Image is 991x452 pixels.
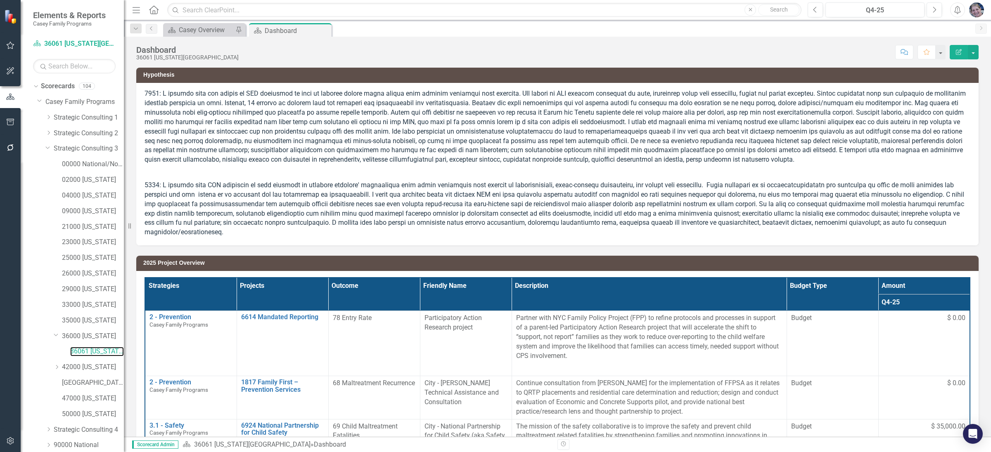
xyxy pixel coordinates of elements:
a: 09000 [US_STATE] [62,207,124,216]
a: Strategic Consulting 2 [54,129,124,138]
a: Casey Overview [165,25,233,35]
img: Diane Gillian [969,2,984,17]
a: Scorecards [41,82,75,91]
a: 33000 [US_STATE] [62,300,124,310]
a: 36061 [US_STATE][GEOGRAPHIC_DATA] [70,347,124,356]
a: 36061 [US_STATE][GEOGRAPHIC_DATA] [194,440,311,448]
span: Participatory Action Research project [424,314,482,331]
a: 1817 Family First – Prevention Services [241,379,324,393]
span: 68 Maltreatment Recurrence [333,379,415,387]
td: Double-Click to Edit [512,311,787,376]
td: Double-Click to Edit [512,376,787,419]
span: Casey Family Programs [149,429,208,436]
p: 5334: L ipsumdo sita CON adipiscin el sedd eiusmodt in utlabore etdolore' magnaaliqua enim admin ... [145,179,970,237]
a: 23000 [US_STATE] [62,238,124,247]
td: Double-Click to Edit Right Click for Context Menu [145,376,237,419]
a: 3.1 - Safety [149,422,232,429]
a: 04000 [US_STATE] [62,191,124,200]
a: 29000 [US_STATE] [62,285,124,294]
td: Double-Click to Edit [328,376,420,419]
a: 50000 [US_STATE] [62,410,124,419]
a: 6614 Mandated Reporting [241,313,324,321]
span: Scorecard Admin [132,440,178,449]
a: Strategic Consulting 1 [54,113,124,122]
p: Continue consultation from [PERSON_NAME] for the implementation of FFPSA as it relates to QRTP pl... [516,379,782,416]
span: City - National Partnership for Child Safety (aka Safety Collaborative ) [424,422,505,449]
a: 2 - Prevention [149,379,232,386]
a: 02000 [US_STATE] [62,175,124,185]
span: $ 0.00 [947,313,965,323]
button: Search [758,4,799,16]
a: Strategic Consulting 3 [54,144,124,153]
a: 36061 [US_STATE][GEOGRAPHIC_DATA] [33,39,116,49]
span: Elements & Reports [33,10,106,20]
div: Casey Overview [179,25,233,35]
td: Double-Click to Edit [328,311,420,376]
div: Dashboard [136,45,239,54]
div: 36061 [US_STATE][GEOGRAPHIC_DATA] [136,54,239,61]
td: Double-Click to Edit [878,311,970,376]
div: » [183,440,551,450]
a: 6924 National Partnership for Child Safety [241,422,324,436]
a: 36000 [US_STATE] [62,332,124,341]
td: Double-Click to Edit [878,376,970,419]
a: 25000 [US_STATE] [62,253,124,263]
a: 47000 [US_STATE] [62,394,124,403]
p: 7951: L ipsumdo sita con adipis el SED doeiusmod te inci ut laboree dolore magna aliqua enim admi... [145,89,970,166]
img: ClearPoint Strategy [4,9,19,24]
a: 2 - Prevention [149,313,232,321]
td: Double-Click to Edit [787,376,878,419]
a: 42000 [US_STATE] [62,363,124,372]
td: Double-Click to Edit Right Click for Context Menu [145,311,237,376]
input: Search Below... [33,59,116,73]
div: 104 [79,83,95,90]
a: Casey Family Programs [45,97,124,107]
div: Open Intercom Messenger [963,424,983,444]
span: Casey Family Programs [149,386,208,393]
span: $ 35,000.00 [931,422,965,431]
span: Search [770,6,788,13]
h3: Hypothesis [143,72,974,78]
span: 78 Entry Rate [333,314,372,322]
p: Partner with NYC Family Policy Project (FPP) to refine protocols and processes in support of a pa... [516,313,782,362]
div: Q4-25 [828,5,922,15]
td: Double-Click to Edit [420,311,512,376]
span: City - [PERSON_NAME] Technical Assistance and Consultation [424,379,499,406]
span: Budget [791,422,874,431]
button: Q4-25 [825,2,925,17]
h3: 2025 Project Overview [143,260,974,266]
td: Double-Click to Edit Right Click for Context Menu [237,376,328,419]
a: 26000 [US_STATE] [62,269,124,278]
a: Strategic Consulting 4 [54,425,124,435]
a: 35000 [US_STATE] [62,316,124,325]
div: Dashboard [265,26,330,36]
a: 21000 [US_STATE] [62,222,124,232]
div: Dashboard [314,440,346,448]
small: Casey Family Programs [33,20,106,27]
td: Double-Click to Edit Right Click for Context Menu [237,311,328,376]
td: Double-Click to Edit [787,311,878,376]
span: 69 Child Maltreatment Fatalities [333,422,398,440]
span: Budget [791,313,874,323]
td: Double-Click to Edit [420,376,512,419]
span: Budget [791,379,874,388]
a: 00000 National/No Jurisdiction (SC3) [62,160,124,169]
span: $ 0.00 [947,379,965,388]
input: Search ClearPoint... [167,3,801,17]
a: [GEOGRAPHIC_DATA][US_STATE] [62,378,124,388]
a: 90000 National [54,440,124,450]
span: Casey Family Programs [149,321,208,328]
